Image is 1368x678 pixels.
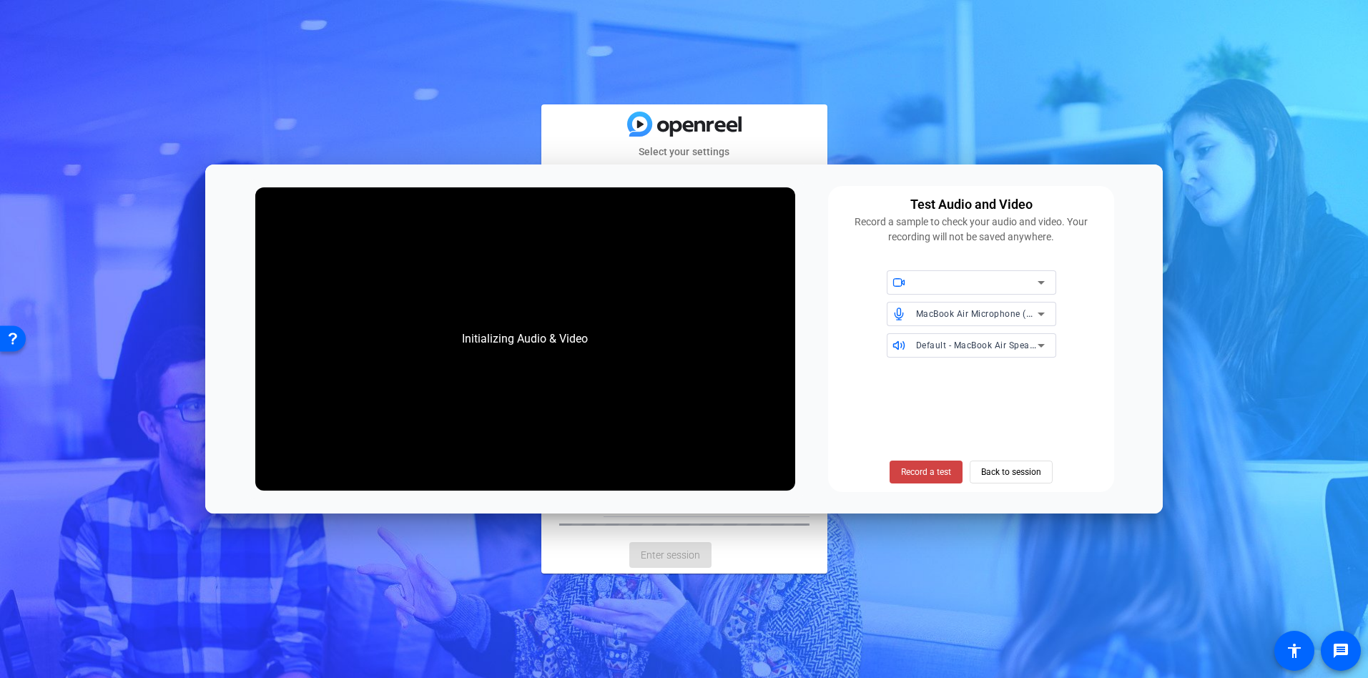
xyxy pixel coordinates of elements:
span: Back to session [981,458,1041,486]
img: blue-gradient.svg [627,112,742,137]
span: Default - MacBook Air Speakers (Built-in) [916,339,1086,350]
div: Initializing Audio & Video [448,316,602,362]
div: Record a sample to check your audio and video. Your recording will not be saved anywhere. [837,215,1106,245]
span: Record a test [901,466,951,478]
mat-icon: message [1332,642,1349,659]
span: MacBook Air Microphone (Built-in) [916,308,1059,319]
div: Test Audio and Video [910,195,1033,215]
mat-icon: accessibility [1286,642,1303,659]
button: Record a test [890,461,963,483]
button: Back to session [970,461,1053,483]
mat-card-subtitle: Select your settings [541,144,827,159]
